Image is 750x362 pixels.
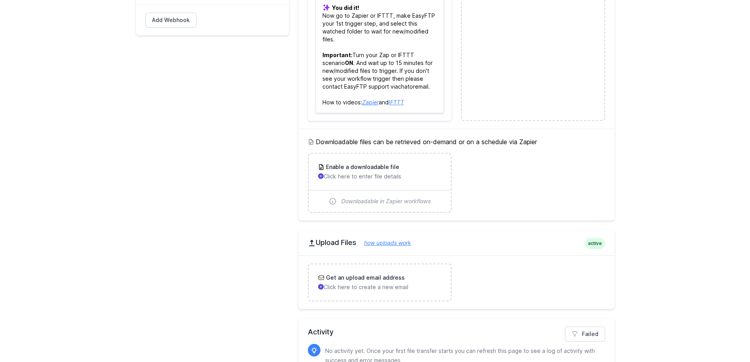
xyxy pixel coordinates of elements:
[415,83,428,90] a: email
[308,137,605,147] h5: Downloadable files can be retrieved on-demand or on a schedule via Zapier
[145,13,196,28] a: Add Webhook
[332,4,359,11] b: You did it!
[322,52,352,58] b: Important:
[585,238,605,249] span: active
[565,327,605,342] a: Failed
[318,173,441,180] p: Click here to enter file details
[389,99,404,106] a: IFTTT
[324,163,399,171] h3: Enable a downloadable file
[362,99,379,106] a: Zapier
[309,154,451,212] a: Enable a downloadable file Click here to enter file details Downloadable in Zapier workflows
[398,83,409,90] a: chat
[308,238,605,247] h2: Upload Files
[324,274,405,282] h3: Get an upload email address
[308,327,605,338] h2: Activity
[318,283,441,291] p: Click here to create a new email
[345,59,353,66] b: ON
[356,239,411,246] a: how uploads work
[341,197,431,205] span: Downloadable in Zapier workflows
[309,264,451,301] a: Get an upload email address Click here to create a new email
